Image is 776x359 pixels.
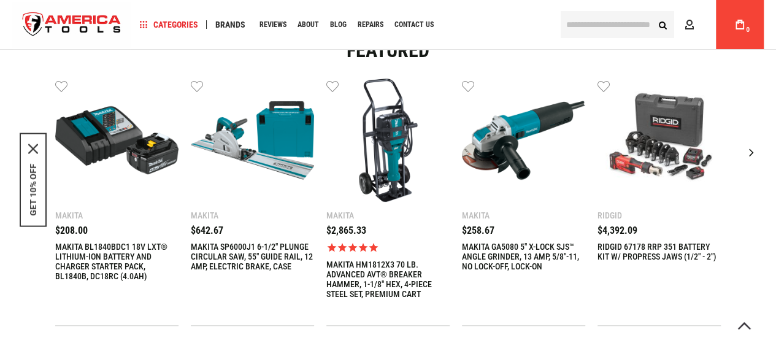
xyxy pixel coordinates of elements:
a: Brands [210,17,251,33]
img: America Tools [12,2,131,48]
div: Featured [9,41,767,60]
span: $208.00 [55,225,88,236]
div: 6 / 9 [326,79,450,326]
span: $642.67 [191,225,223,236]
span: About [298,21,319,28]
span: Blog [330,21,347,28]
div: Makita [326,211,450,220]
a: MAKITA BL1840BDC1 18V LXT® LITHIUM-ION BATTERY AND CHARGER STARTER PACK, BL1840B, DC18RC (4.0AH) [55,242,179,281]
img: MAKITA HM1812X3 70 LB. ADVANCED AVT® BREAKER HAMMER, 1-1/8" HEX, 4-PIECE STEEL SET, PREMIUM CART [326,79,450,202]
img: MAKITA BL1840BDC1 18V LXT® LITHIUM-ION BATTERY AND CHARGER STARTER PACK, BL1840B, DC18RC (4.0AH) [55,79,179,202]
div: Makita [462,211,585,220]
button: GET 10% OFF [28,163,38,215]
a: About [292,17,325,33]
span: Repairs [358,21,383,28]
span: Brands [215,20,245,29]
div: 5 / 9 [191,79,314,326]
span: 0 [746,26,750,33]
a: MAKITA BL1840BDC1 18V LXT® LITHIUM-ION BATTERY AND CHARGER STARTER PACK, BL1840B, DC18RC (4.0AH) [55,79,179,205]
button: Search [651,13,674,36]
a: MAKITA GA5080 5" X-LOCK SJS™ ANGLE GRINDER, 13 AMP, 5/8"-11, NO LOCK-OFF, LOCK-ON [462,79,585,205]
img: MAKITA SP6000J1 6-1/2" PLUNGE CIRCULAR SAW, 55" GUIDE RAIL, 12 AMP, ELECTRIC BRAKE, CASE [191,79,314,202]
span: $258.67 [462,225,494,236]
div: Makita [55,211,179,220]
a: MAKITA HM1812X3 70 LB. ADVANCED AVT® BREAKER HAMMER, 1-1/8" HEX, 4-PIECE STEEL SET, PREMIUM CART [326,79,450,205]
a: Repairs [352,17,389,33]
span: Rated 5.0 out of 5 stars 1 reviews [326,242,450,253]
div: 7 / 9 [462,79,585,326]
a: MAKITA GA5080 5" X-LOCK SJS™ ANGLE GRINDER, 13 AMP, 5/8"-11, NO LOCK-OFF, LOCK-ON [462,242,585,271]
div: Makita [191,211,314,220]
img: RIDGID 67178 RRP 351 BATTERY KIT W/ PROPRESS JAWS (1/2" - 2") [597,79,721,202]
span: Categories [139,20,198,29]
div: 4 / 9 [55,79,179,326]
a: store logo [12,2,131,48]
svg: close icon [28,144,38,153]
a: Categories [134,17,204,33]
button: Close [28,144,38,153]
div: Previous slide [9,137,40,168]
span: Contact Us [394,21,434,28]
div: 8 / 9 [597,79,721,326]
a: Contact Us [389,17,439,33]
div: Ridgid [597,211,721,220]
a: Reviews [254,17,292,33]
img: MAKITA GA5080 5" X-LOCK SJS™ ANGLE GRINDER, 13 AMP, 5/8"-11, NO LOCK-OFF, LOCK-ON [462,79,585,202]
a: RIDGID 67178 RRP 351 BATTERY KIT W/ PROPRESS JAWS (1/2" - 2") [597,79,721,205]
div: Next slide [736,137,767,168]
a: Blog [325,17,352,33]
span: $2,865.33 [326,225,366,236]
a: MAKITA SP6000J1 6-1/2" PLUNGE CIRCULAR SAW, 55" GUIDE RAIL, 12 AMP, ELECTRIC BRAKE, CASE [191,242,314,271]
a: MAKITA HM1812X3 70 LB. ADVANCED AVT® BREAKER HAMMER, 1-1/8" HEX, 4-PIECE STEEL SET, PREMIUM CART [326,260,450,299]
span: Reviews [259,21,286,28]
span: $4,392.09 [597,225,637,236]
a: RIDGID 67178 RRP 351 BATTERY KIT W/ PROPRESS JAWS (1/2" - 2") [597,242,721,261]
a: MAKITA SP6000J1 6-1/2" PLUNGE CIRCULAR SAW, 55" GUIDE RAIL, 12 AMP, ELECTRIC BRAKE, CASE [191,79,314,205]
